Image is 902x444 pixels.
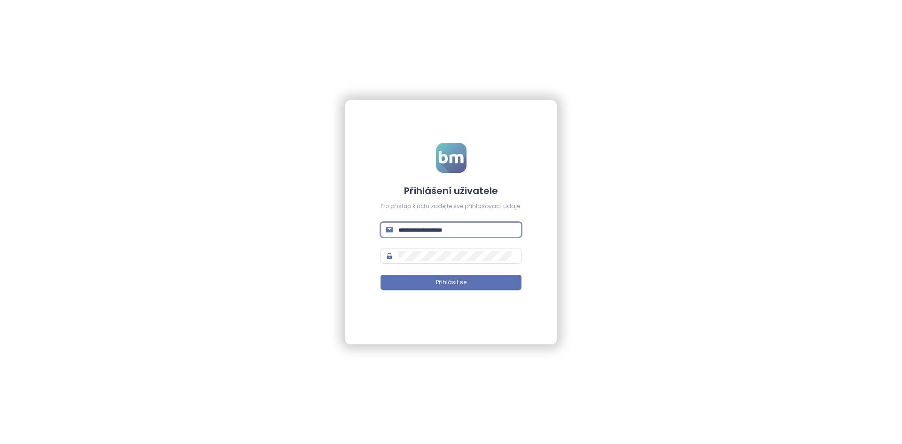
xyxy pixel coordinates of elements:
[386,226,393,233] span: mail
[381,202,521,211] div: Pro přístup k účtu zadejte své přihlašovací údaje.
[386,253,393,259] span: lock
[381,184,521,197] h4: Přihlášení uživatele
[436,278,467,287] span: Přihlásit se
[436,143,467,173] img: logo
[381,275,521,290] button: Přihlásit se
